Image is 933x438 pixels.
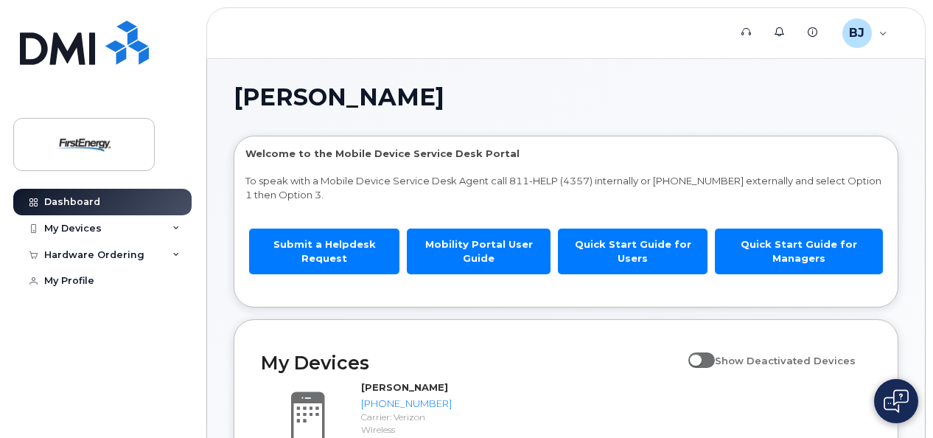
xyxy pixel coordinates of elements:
h2: My Devices [261,352,681,374]
div: Carrier: Verizon Wireless [361,411,452,436]
input: Show Deactivated Devices [688,347,700,358]
p: To speak with a Mobile Device Service Desk Agent call 811-HELP (4357) internally or [PHONE_NUMBER... [245,174,887,201]
a: Quick Start Guide for Users [558,229,707,274]
div: [PHONE_NUMBER] [361,397,452,411]
a: Quick Start Guide for Managers [715,229,883,274]
a: Mobility Portal User Guide [407,229,551,274]
strong: [PERSON_NAME] [361,381,448,393]
span: Show Deactivated Devices [715,355,856,366]
span: [PERSON_NAME] [234,86,444,108]
a: Submit a Helpdesk Request [249,229,399,274]
img: Open chat [884,389,909,413]
p: Welcome to the Mobile Device Service Desk Portal [245,147,887,161]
